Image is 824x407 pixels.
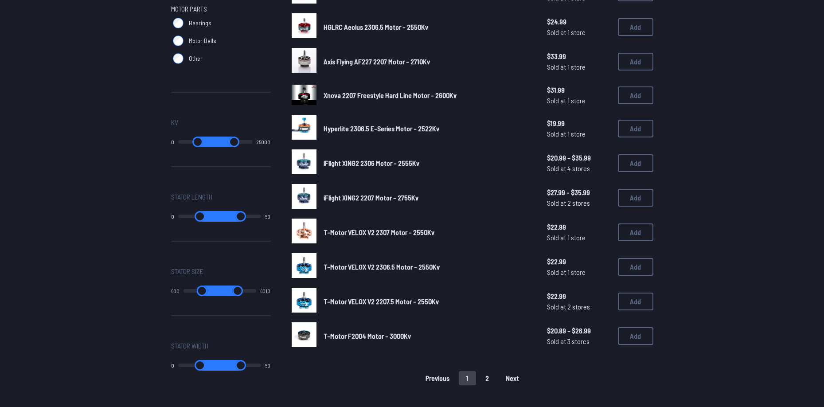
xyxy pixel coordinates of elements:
[171,4,207,14] span: Motor Parts
[292,322,316,350] a: image
[292,149,316,174] img: image
[171,340,208,351] span: Stator Width
[324,57,430,66] span: Axis Flying AF227 2207 Motor - 2710Kv
[292,82,316,108] a: image
[547,301,611,312] span: Sold at 2 stores
[324,23,428,31] span: HGLRC Aeolus 2306.5 Motor - 2550Kv
[292,85,316,106] img: image
[292,184,316,211] a: image
[324,124,439,133] span: Hyperlite 2306.5 E-Series Motor - 2522Kv
[547,62,611,72] span: Sold at 1 store
[189,19,211,27] span: Bearings
[618,18,653,36] button: Add
[618,120,653,137] button: Add
[547,267,611,278] span: Sold at 1 store
[547,118,611,129] span: $19.99
[292,115,316,142] a: image
[478,371,496,385] button: 2
[292,253,316,281] a: image
[324,262,533,272] a: T-Motor VELOX V2 2306.5 Motor - 2550Kv
[618,293,653,310] button: Add
[459,371,476,385] button: 1
[292,288,316,313] img: image
[547,163,611,174] span: Sold at 4 stores
[618,53,653,70] button: Add
[265,213,270,220] output: 50
[324,331,533,341] a: T-Motor F2004 Motor - 3000Kv
[324,91,457,99] span: Xnova 2207 Freestyle Hard Line Motor - 2600Kv
[260,287,270,294] output: 6010
[324,123,533,134] a: Hyperlite 2306.5 E-Series Motor - 2522Kv
[292,149,316,177] a: image
[324,297,439,305] span: T-Motor VELOX V2 2207.5 Motor - 2550Kv
[506,375,519,382] span: Next
[189,36,216,45] span: Motor Bells
[292,219,316,243] img: image
[618,189,653,207] button: Add
[547,222,611,232] span: $22.99
[547,95,611,106] span: Sold at 1 store
[189,54,203,63] span: Other
[324,90,533,101] a: Xnova 2207 Freestyle Hard Line Motor - 2600Kv
[324,158,533,168] a: iFlight XING2 2306 Motor - 2555Kv
[171,287,180,294] output: 600
[324,296,533,307] a: T-Motor VELOX V2 2207.5 Motor - 2550Kv
[265,362,270,369] output: 50
[173,53,184,64] input: Other
[324,332,411,340] span: T-Motor F2004 Motor - 3000Kv
[324,193,418,202] span: iFlight XING2 2207 Motor - 2755Kv
[171,117,178,128] span: Kv
[324,228,434,236] span: T-Motor VELOX V2 2307 Motor - 2550Kv
[292,253,316,278] img: image
[547,232,611,243] span: Sold at 1 store
[547,198,611,208] span: Sold at 2 stores
[256,138,270,145] output: 25000
[547,51,611,62] span: $33.99
[171,138,174,145] output: 0
[547,27,611,38] span: Sold at 1 store
[618,154,653,172] button: Add
[292,115,316,140] img: image
[292,48,316,73] img: image
[292,48,316,75] a: image
[292,13,316,41] a: image
[547,187,611,198] span: $27.99 - $35.99
[547,153,611,163] span: $20.99 - $35.99
[618,258,653,276] button: Add
[547,325,611,336] span: $20.89 - $26.99
[618,327,653,345] button: Add
[547,129,611,139] span: Sold at 1 store
[324,192,533,203] a: iFlight XING2 2207 Motor - 2755Kv
[324,22,533,32] a: HGLRC Aeolus 2306.5 Motor - 2550Kv
[547,16,611,27] span: $24.99
[292,219,316,246] a: image
[547,336,611,347] span: Sold at 3 stores
[292,288,316,315] a: image
[498,371,527,385] button: Next
[173,35,184,46] input: Motor Bells
[292,322,316,347] img: image
[171,362,174,369] output: 0
[324,56,533,67] a: Axis Flying AF227 2207 Motor - 2710Kv
[171,213,174,220] output: 0
[618,223,653,241] button: Add
[547,291,611,301] span: $22.99
[292,13,316,38] img: image
[171,266,203,277] span: Stator Size
[173,18,184,28] input: Bearings
[547,256,611,267] span: $22.99
[618,86,653,104] button: Add
[292,184,316,209] img: image
[547,85,611,95] span: $31.99
[324,159,419,167] span: iFlight XING2 2306 Motor - 2555Kv
[171,192,212,202] span: Stator Length
[324,227,533,238] a: T-Motor VELOX V2 2307 Motor - 2550Kv
[324,262,440,271] span: T-Motor VELOX V2 2306.5 Motor - 2550Kv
